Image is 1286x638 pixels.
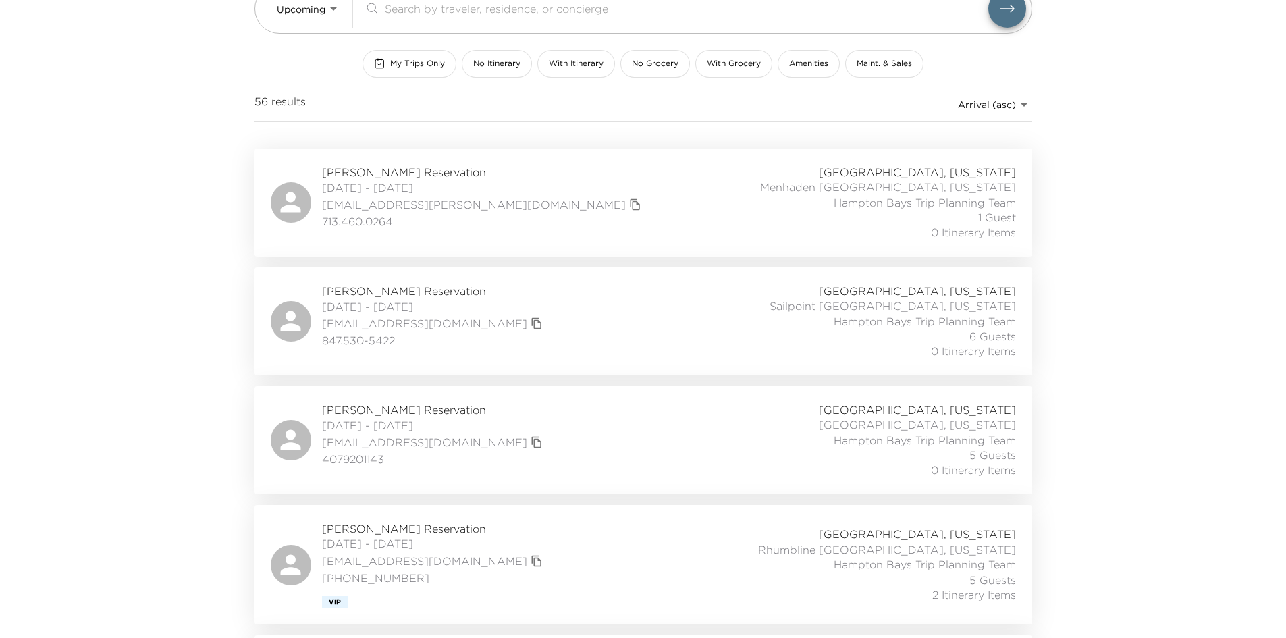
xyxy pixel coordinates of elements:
[819,165,1016,180] span: [GEOGRAPHIC_DATA], [US_STATE]
[932,587,1016,602] span: 2 Itinerary Items
[969,448,1016,462] span: 5 Guests
[626,195,645,214] button: copy primary member email
[254,94,306,115] span: 56 results
[819,527,1016,541] span: [GEOGRAPHIC_DATA], [US_STATE]
[770,298,1016,313] span: Sailpoint [GEOGRAPHIC_DATA], [US_STATE]
[322,554,527,568] a: [EMAIL_ADDRESS][DOMAIN_NAME]
[322,402,546,417] span: [PERSON_NAME] Reservation
[385,1,988,16] input: Search by traveler, residence, or concierge
[834,314,1016,329] span: Hampton Bays Trip Planning Team
[322,165,645,180] span: [PERSON_NAME] Reservation
[632,58,678,70] span: No Grocery
[473,58,520,70] span: No Itinerary
[322,418,546,433] span: [DATE] - [DATE]
[322,570,546,585] span: [PHONE_NUMBER]
[254,505,1032,624] a: [PERSON_NAME] Reservation[DATE] - [DATE][EMAIL_ADDRESS][DOMAIN_NAME]copy primary member email[PHO...
[958,99,1016,111] span: Arrival (asc)
[819,284,1016,298] span: [GEOGRAPHIC_DATA], [US_STATE]
[254,267,1032,375] a: [PERSON_NAME] Reservation[DATE] - [DATE][EMAIL_ADDRESS][DOMAIN_NAME]copy primary member email847....
[789,58,828,70] span: Amenities
[329,598,341,606] span: Vip
[834,195,1016,210] span: Hampton Bays Trip Planning Team
[462,50,532,78] button: No Itinerary
[845,50,923,78] button: Maint. & Sales
[931,225,1016,240] span: 0 Itinerary Items
[549,58,604,70] span: With Itinerary
[322,197,626,212] a: [EMAIL_ADDRESS][PERSON_NAME][DOMAIN_NAME]
[527,552,546,570] button: copy primary member email
[322,284,546,298] span: [PERSON_NAME] Reservation
[390,58,445,70] span: My Trips Only
[322,452,546,467] span: 4079201143
[322,536,546,551] span: [DATE] - [DATE]
[322,333,546,348] span: 847.530-5422
[778,50,840,78] button: Amenities
[254,386,1032,494] a: [PERSON_NAME] Reservation[DATE] - [DATE][EMAIL_ADDRESS][DOMAIN_NAME]copy primary member email4079...
[931,344,1016,358] span: 0 Itinerary Items
[819,402,1016,417] span: [GEOGRAPHIC_DATA], [US_STATE]
[322,521,546,536] span: [PERSON_NAME] Reservation
[857,58,912,70] span: Maint. & Sales
[322,180,645,195] span: [DATE] - [DATE]
[527,314,546,333] button: copy primary member email
[969,329,1016,344] span: 6 Guests
[620,50,690,78] button: No Grocery
[931,462,1016,477] span: 0 Itinerary Items
[707,58,761,70] span: With Grocery
[834,557,1016,572] span: Hampton Bays Trip Planning Team
[695,50,772,78] button: With Grocery
[322,316,527,331] a: [EMAIL_ADDRESS][DOMAIN_NAME]
[277,3,325,16] span: Upcoming
[537,50,615,78] button: With Itinerary
[322,299,546,314] span: [DATE] - [DATE]
[819,417,1016,432] span: [GEOGRAPHIC_DATA], [US_STATE]
[254,149,1032,257] a: [PERSON_NAME] Reservation[DATE] - [DATE][EMAIL_ADDRESS][PERSON_NAME][DOMAIN_NAME]copy primary mem...
[527,433,546,452] button: copy primary member email
[758,542,1016,557] span: Rhumbline [GEOGRAPHIC_DATA], [US_STATE]
[322,214,645,229] span: 713.460.0264
[969,573,1016,587] span: 5 Guests
[322,435,527,450] a: [EMAIL_ADDRESS][DOMAIN_NAME]
[978,210,1016,225] span: 1 Guest
[760,180,1016,194] span: Menhaden [GEOGRAPHIC_DATA], [US_STATE]
[834,433,1016,448] span: Hampton Bays Trip Planning Team
[363,50,456,78] button: My Trips Only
